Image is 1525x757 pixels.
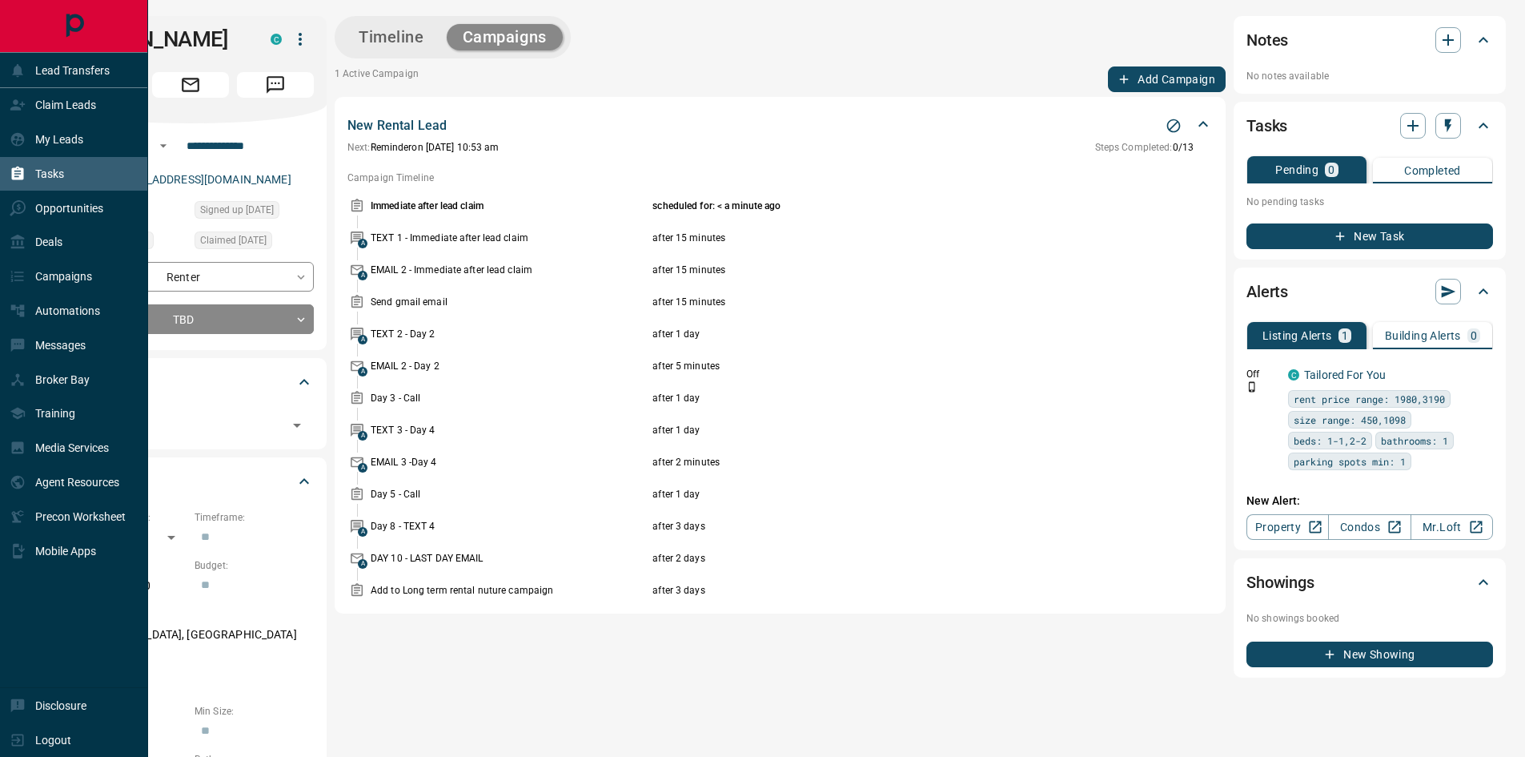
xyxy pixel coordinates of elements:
button: Timeline [343,24,440,50]
span: A [358,335,367,344]
div: Sun Jun 29 2025 [195,201,314,223]
p: after 1 day [652,391,1116,405]
p: EMAIL 2 - Immediate after lead claim [371,263,648,277]
p: Send gmail email [371,295,648,309]
span: parking spots min: 1 [1294,453,1406,469]
a: Mr.Loft [1411,514,1493,540]
button: Campaigns [447,24,563,50]
div: Alerts [1246,272,1493,311]
span: rent price range: 1980,3190 [1294,391,1445,407]
span: Message [237,72,314,98]
h2: Notes [1246,27,1288,53]
p: Min Size: [195,704,314,719]
p: Areas Searched: [67,607,314,622]
button: Open [286,414,308,437]
div: Criteria [67,462,314,501]
span: A [358,239,367,248]
p: 0 [1328,164,1334,175]
p: after 3 days [652,583,1116,598]
div: Renter [67,262,314,292]
span: A [358,559,367,569]
p: No pending tasks [1246,190,1493,214]
p: EMAIL 2 - Day 2 [371,359,648,373]
p: after 2 minutes [652,455,1116,469]
p: scheduled for: < a minute ago [652,199,1116,213]
p: after 2 days [652,551,1116,566]
span: Email [152,72,229,98]
span: Claimed [DATE] [200,232,267,248]
h2: Showings [1246,570,1314,595]
p: Timeframe: [195,510,314,525]
p: DAY 10 - LAST DAY EMAIL [371,551,648,566]
span: A [358,527,367,537]
h2: Alerts [1246,279,1288,304]
svg: Push Notification Only [1246,381,1258,393]
span: Signed up [DATE] [200,202,274,218]
p: Pending [1275,164,1318,175]
p: after 15 minutes [652,263,1116,277]
p: after 15 minutes [652,295,1116,309]
p: after 5 minutes [652,359,1116,373]
p: after 1 day [652,423,1116,437]
button: New Task [1246,223,1493,249]
span: A [358,271,367,280]
div: Tasks [1246,107,1493,145]
p: Completed [1404,165,1461,176]
p: Day 8 - TEXT 4 [371,519,648,534]
div: TBD [67,304,314,334]
p: Budget: [195,558,314,573]
p: Day 3 - Call [371,391,648,405]
p: Campaign Timeline [347,171,1213,185]
p: Day 5 - Call [371,487,648,501]
p: New Rental Lead [347,116,447,135]
span: beds: 1-1,2-2 [1294,433,1366,449]
p: 0 / 13 [1095,140,1194,155]
p: EMAIL 3 -Day 4 [371,455,648,469]
span: A [358,463,367,473]
p: 0 [1471,330,1477,341]
p: Add to Long term rental nuture campaign [371,583,648,598]
p: TEXT 1 - Immediate after lead claim [371,231,648,245]
a: Tailored For You [1304,368,1386,381]
span: Next: [347,142,371,153]
h2: Tasks [1246,113,1287,139]
p: Off [1246,367,1278,381]
div: condos.ca [271,34,282,45]
button: Stop Campaign [1162,114,1186,138]
p: TEXT 3 - Day 4 [371,423,648,437]
div: Tags [67,363,314,401]
p: TEXT 2 - Day 2 [371,327,648,341]
p: after 1 day [652,487,1116,501]
button: New Showing [1246,642,1493,667]
p: [GEOGRAPHIC_DATA], [GEOGRAPHIC_DATA] [67,622,314,648]
p: 1 Active Campaign [335,66,419,92]
p: Listing Alerts [1262,330,1332,341]
button: Open [154,136,173,155]
div: New Rental LeadStop CampaignNext:Reminderon [DATE] 10:53 amSteps Completed:0/13 [347,113,1213,158]
span: size range: 450,1098 [1294,412,1406,428]
a: [EMAIL_ADDRESS][DOMAIN_NAME] [110,173,291,186]
p: after 3 days [652,519,1116,534]
p: New Alert: [1246,493,1493,509]
button: Add Campaign [1108,66,1226,92]
p: Building Alerts [1385,330,1461,341]
p: No showings booked [1246,611,1493,626]
p: Reminder on [DATE] 10:53 am [347,140,500,155]
p: after 1 day [652,327,1116,341]
div: condos.ca [1288,369,1299,381]
p: after 15 minutes [652,231,1116,245]
span: Steps Completed: [1095,142,1173,153]
a: Condos [1328,514,1411,540]
p: Immediate after lead claim [371,199,648,213]
span: A [358,367,367,376]
p: Motivation: [67,656,314,670]
p: No notes available [1246,69,1493,83]
div: Showings [1246,563,1493,602]
span: bathrooms: 1 [1381,433,1448,449]
span: A [358,431,367,441]
div: Thu Sep 11 2025 [195,232,314,254]
p: 1 [1342,330,1348,341]
h1: [PERSON_NAME] [67,26,247,52]
a: Property [1246,514,1329,540]
div: Notes [1246,21,1493,59]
